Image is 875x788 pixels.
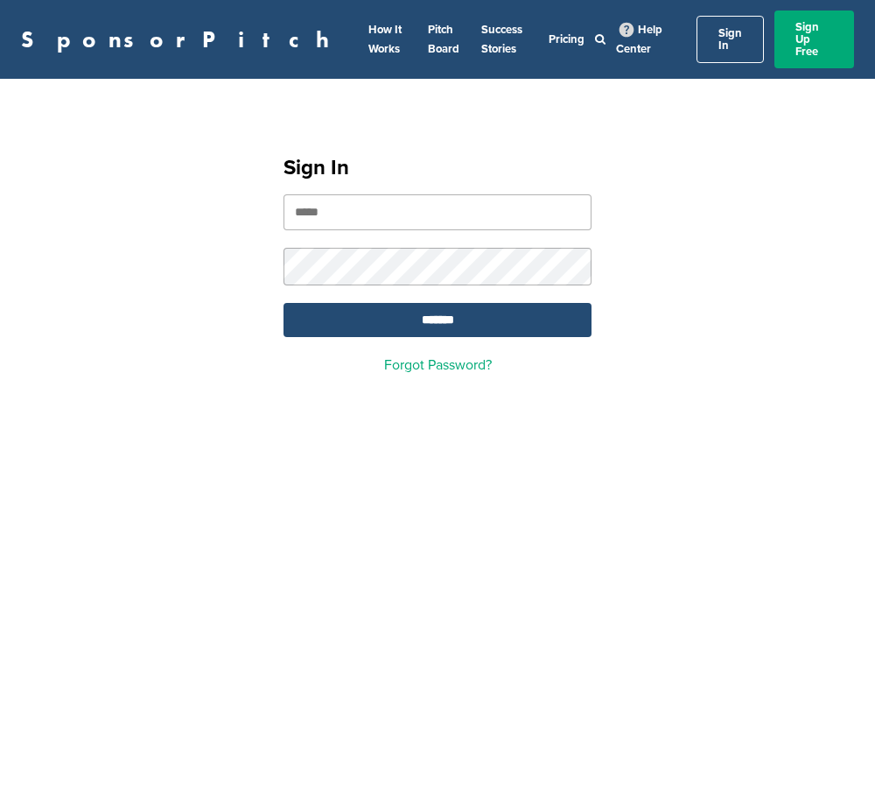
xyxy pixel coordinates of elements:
a: SponsorPitch [21,28,340,51]
a: Pricing [549,32,584,46]
a: Success Stories [481,23,522,56]
a: Pitch Board [428,23,459,56]
a: Help Center [616,19,662,60]
a: Sign Up Free [774,11,854,68]
a: Forgot Password? [384,356,492,374]
h1: Sign In [283,152,591,184]
a: How It Works [368,23,402,56]
a: Sign In [696,16,764,63]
